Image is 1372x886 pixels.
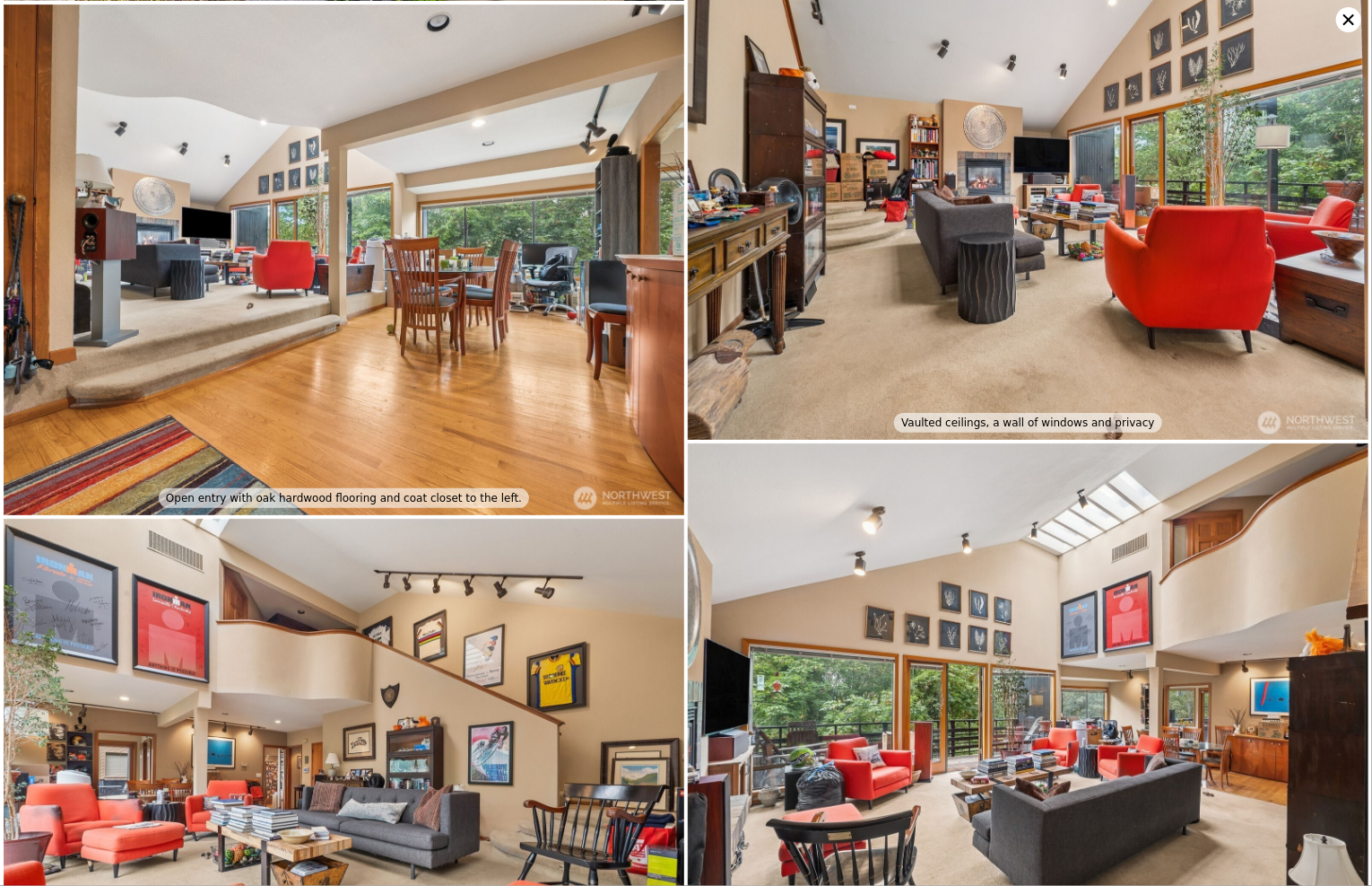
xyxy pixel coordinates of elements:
img: Open entry with oak hardwood flooring and coat closet to the left. [4,4,684,516]
div: Vaulted ceilings, a wall of windows and privacy [894,413,1161,433]
div: Open entry with oak hardwood flooring and coat closet to the left. [159,488,529,508]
